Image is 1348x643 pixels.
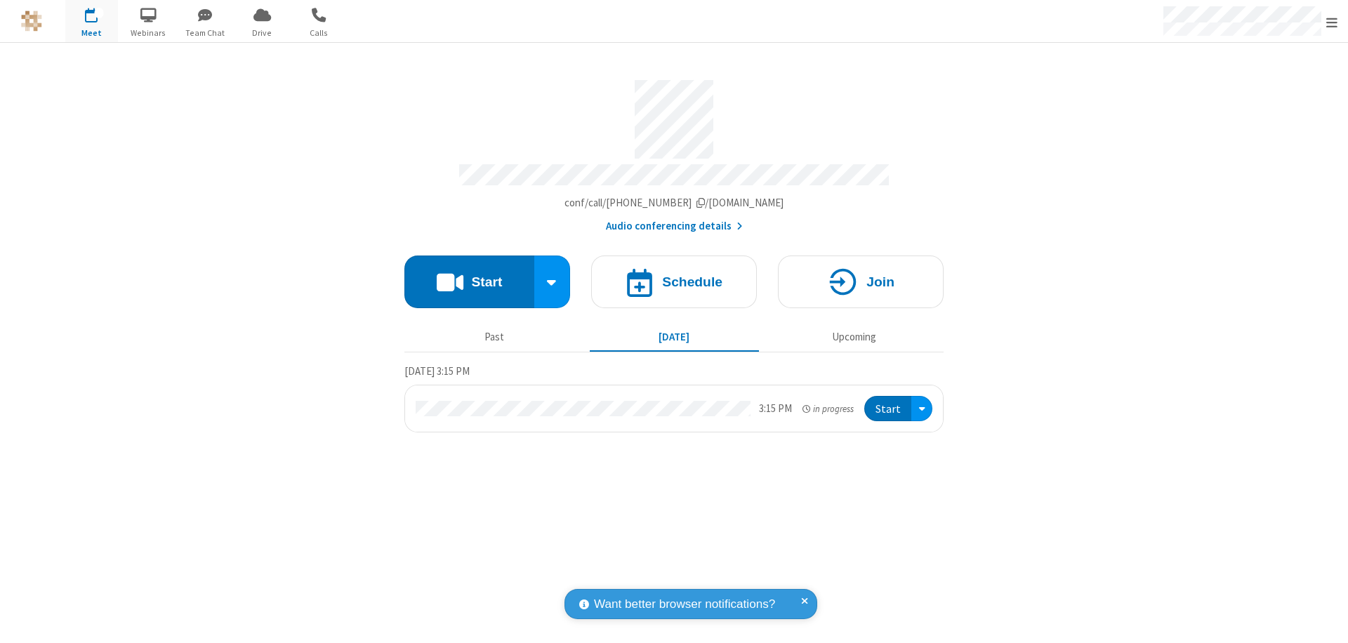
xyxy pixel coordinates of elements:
[95,8,104,18] div: 1
[1313,606,1337,633] iframe: Chat
[564,195,784,211] button: Copy my meeting room linkCopy my meeting room link
[564,196,784,209] span: Copy my meeting room link
[778,256,944,308] button: Join
[759,401,792,417] div: 3:15 PM
[591,256,757,308] button: Schedule
[404,256,534,308] button: Start
[404,69,944,234] section: Account details
[864,396,911,422] button: Start
[293,27,345,39] span: Calls
[590,324,759,350] button: [DATE]
[534,256,571,308] div: Start conference options
[911,396,932,422] div: Open menu
[606,218,743,234] button: Audio conferencing details
[866,275,894,289] h4: Join
[471,275,502,289] h4: Start
[65,27,118,39] span: Meet
[404,363,944,433] section: Today's Meetings
[179,27,232,39] span: Team Chat
[594,595,775,614] span: Want better browser notifications?
[662,275,722,289] h4: Schedule
[122,27,175,39] span: Webinars
[236,27,289,39] span: Drive
[404,364,470,378] span: [DATE] 3:15 PM
[769,324,939,350] button: Upcoming
[802,402,854,416] em: in progress
[410,324,579,350] button: Past
[21,11,42,32] img: QA Selenium DO NOT DELETE OR CHANGE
